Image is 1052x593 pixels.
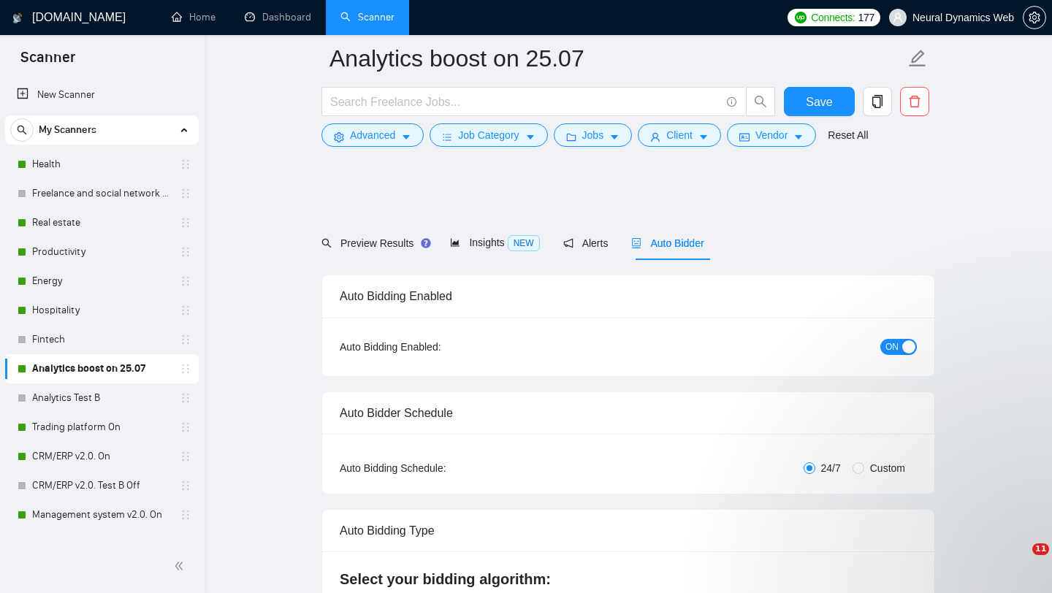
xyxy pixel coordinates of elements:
[609,131,620,142] span: caret-down
[180,275,191,287] span: holder
[180,392,191,404] span: holder
[32,237,171,267] a: Productivity
[180,421,191,433] span: holder
[885,339,899,355] span: ON
[582,127,604,143] span: Jobs
[450,237,539,248] span: Insights
[554,123,633,147] button: folderJobscaret-down
[340,11,394,23] a: searchScanner
[747,95,774,108] span: search
[340,339,532,355] div: Auto Bidding Enabled:
[174,559,188,573] span: double-left
[666,127,693,143] span: Client
[1002,543,1037,578] iframe: Intercom live chat
[12,7,23,30] img: logo
[180,305,191,316] span: holder
[419,237,432,250] div: Tooltip anchor
[32,354,171,383] a: Analytics boost on 25.07
[340,569,917,589] h4: Select your bidding algorithm:
[32,529,171,559] a: Test B Management system v2.0. Off
[32,150,171,179] a: Health
[180,480,191,491] span: holder
[180,363,191,375] span: holder
[32,179,171,208] a: Freelance and social network (change includes)
[32,296,171,325] a: Hospitality
[631,238,641,248] span: robot
[180,246,191,258] span: holder
[340,460,532,476] div: Auto Bidding Schedule:
[901,95,929,108] span: delete
[1032,543,1049,555] span: 11
[350,127,395,143] span: Advanced
[180,188,191,199] span: holder
[180,451,191,462] span: holder
[329,40,905,77] input: Scanner name...
[1024,12,1045,23] span: setting
[430,123,547,147] button: barsJob Categorycaret-down
[746,87,775,116] button: search
[631,237,704,249] span: Auto Bidder
[5,80,199,110] li: New Scanner
[458,127,519,143] span: Job Category
[180,538,191,550] span: holder
[340,275,917,317] div: Auto Bidding Enabled
[17,80,187,110] a: New Scanner
[858,9,874,26] span: 177
[180,509,191,521] span: holder
[811,9,855,26] span: Connects:
[32,413,171,442] a: Trading platform On
[32,325,171,354] a: Fintech
[755,127,788,143] span: Vendor
[321,237,427,249] span: Preview Results
[32,267,171,296] a: Energy
[793,131,804,142] span: caret-down
[900,87,929,116] button: delete
[321,238,332,248] span: search
[739,131,750,142] span: idcard
[525,131,535,142] span: caret-down
[864,95,891,108] span: copy
[784,87,855,116] button: Save
[172,11,216,23] a: homeHome
[563,238,573,248] span: notification
[566,131,576,142] span: folder
[638,123,721,147] button: userClientcaret-down
[32,500,171,529] a: Management system v2.0. On
[442,131,452,142] span: bars
[1023,6,1046,29] button: setting
[9,47,87,77] span: Scanner
[180,217,191,229] span: holder
[795,12,807,23] img: upwork-logo.png
[908,49,927,68] span: edit
[32,442,171,471] a: CRM/ERP v2.0. On
[340,392,917,434] div: Auto Bidder Schedule
[180,334,191,345] span: holder
[727,123,816,147] button: idcardVendorcaret-down
[863,87,892,116] button: copy
[401,131,411,142] span: caret-down
[698,131,709,142] span: caret-down
[321,123,424,147] button: settingAdvancedcaret-down
[450,237,460,248] span: area-chart
[334,131,344,142] span: setting
[563,237,609,249] span: Alerts
[245,11,311,23] a: dashboardDashboard
[11,125,33,135] span: search
[1023,12,1046,23] a: setting
[32,208,171,237] a: Real estate
[806,93,832,111] span: Save
[340,510,917,551] div: Auto Bidding Type
[828,127,868,143] a: Reset All
[39,115,96,145] span: My Scanners
[650,131,660,142] span: user
[180,158,191,170] span: holder
[893,12,903,23] span: user
[330,93,720,111] input: Search Freelance Jobs...
[727,97,736,107] span: info-circle
[10,118,34,142] button: search
[508,235,540,251] span: NEW
[32,383,171,413] a: Analytics Test B
[32,471,171,500] a: CRM/ERP v2.0. Test B Off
